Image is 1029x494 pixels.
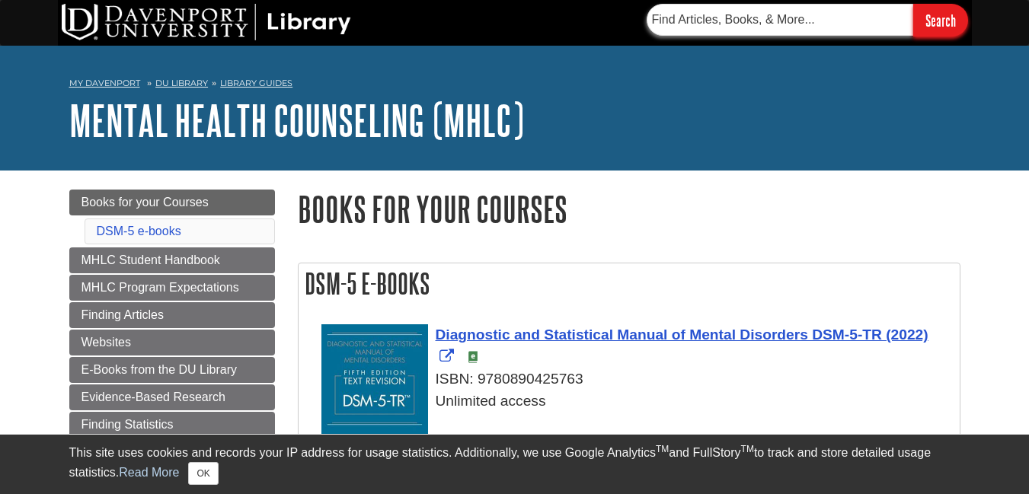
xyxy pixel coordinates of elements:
sup: TM [656,444,669,454]
a: Websites [69,330,275,355]
span: Finding Statistics [81,418,174,431]
div: ISBN: 9780890425763 [321,368,952,390]
div: Unlimited access [321,390,952,413]
a: E-Books from the DU Library [69,357,275,383]
h2: DSM-5 e-books [299,263,960,304]
a: My Davenport [69,77,140,90]
a: Evidence-Based Research [69,384,275,410]
a: MHLC Student Handbook [69,247,275,273]
form: Searches DU Library's articles, books, and more [647,4,968,37]
button: Close [188,462,218,485]
h1: Books for your Courses [298,190,960,228]
a: Link opens in new window [436,327,928,365]
a: Finding Articles [69,302,275,328]
span: Websites [81,336,132,349]
span: MHLC Student Handbook [81,253,220,266]
img: Cover Art [321,324,428,476]
a: Finding Statistics [69,412,275,438]
span: Diagnostic and Statistical Manual of Mental Disorders DSM-5-TR (2022) [436,327,928,343]
a: Books for your Courses [69,190,275,215]
div: This site uses cookies and records your IP address for usage statistics. Additionally, we use Goo... [69,444,960,485]
span: MHLC Program Expectations [81,281,239,294]
span: Evidence-Based Research [81,390,225,403]
span: Books for your Courses [81,196,209,209]
a: DSM-5 e-books [97,225,181,237]
a: MHLC Program Expectations [69,275,275,301]
img: e-Book [467,351,479,363]
sup: TM [741,444,754,454]
a: Read More [119,466,179,479]
span: E-Books from the DU Library [81,363,238,376]
input: Search [913,4,968,37]
span: Finding Articles [81,308,165,321]
a: Mental Health Counseling (MHLC) [69,97,524,144]
a: Library Guides [220,78,292,88]
nav: breadcrumb [69,73,960,97]
input: Find Articles, Books, & More... [647,4,913,36]
img: DU Library [62,4,351,40]
a: DU Library [155,78,208,88]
